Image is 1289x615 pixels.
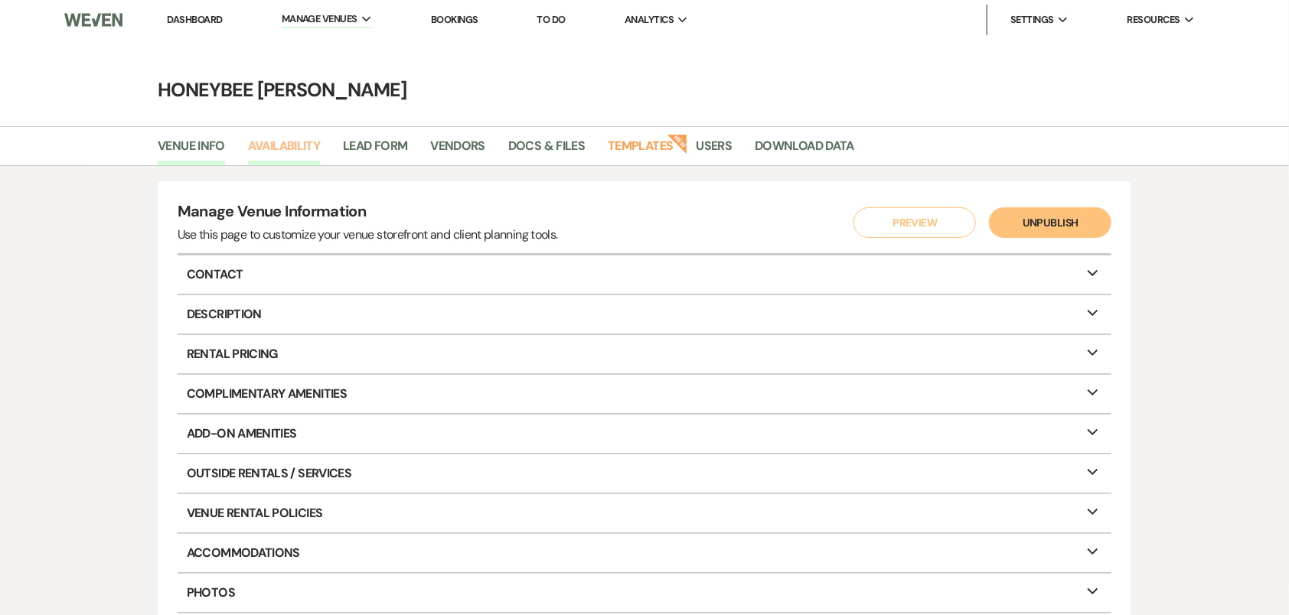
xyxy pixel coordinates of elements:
p: Description [178,295,1112,334]
a: Preview [850,207,973,238]
p: Add-On Amenities [178,415,1112,453]
span: Analytics [625,12,674,28]
span: Resources [1127,12,1180,28]
span: Settings [1010,12,1054,28]
a: Lead Form [343,136,407,165]
a: Docs & Files [508,136,585,165]
h4: Manage Venue Information [178,200,558,226]
p: Venue Rental Policies [178,494,1112,532]
a: Venue Info [158,136,225,165]
p: Contact [178,255,1112,294]
a: Templates [608,136,673,165]
button: Preview [853,207,976,238]
a: Vendors [430,136,485,165]
a: To Do [537,13,566,26]
a: Download Data [755,136,854,165]
p: Complimentary Amenities [178,375,1112,413]
button: Unpublish [989,207,1111,238]
h4: Honeybee [PERSON_NAME] [93,76,1196,103]
img: Weven Logo [64,4,122,36]
strong: New [667,132,689,154]
p: Rental Pricing [178,335,1112,373]
p: Outside Rentals / Services [178,454,1112,493]
a: Bookings [431,13,478,26]
a: Availability [248,136,320,165]
p: Accommodations [178,534,1112,572]
span: Manage Venues [282,11,357,27]
a: Users [696,136,732,165]
p: Photos [178,574,1112,612]
div: Use this page to customize your venue storefront and client planning tools. [178,226,558,244]
a: Dashboard [167,13,222,26]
